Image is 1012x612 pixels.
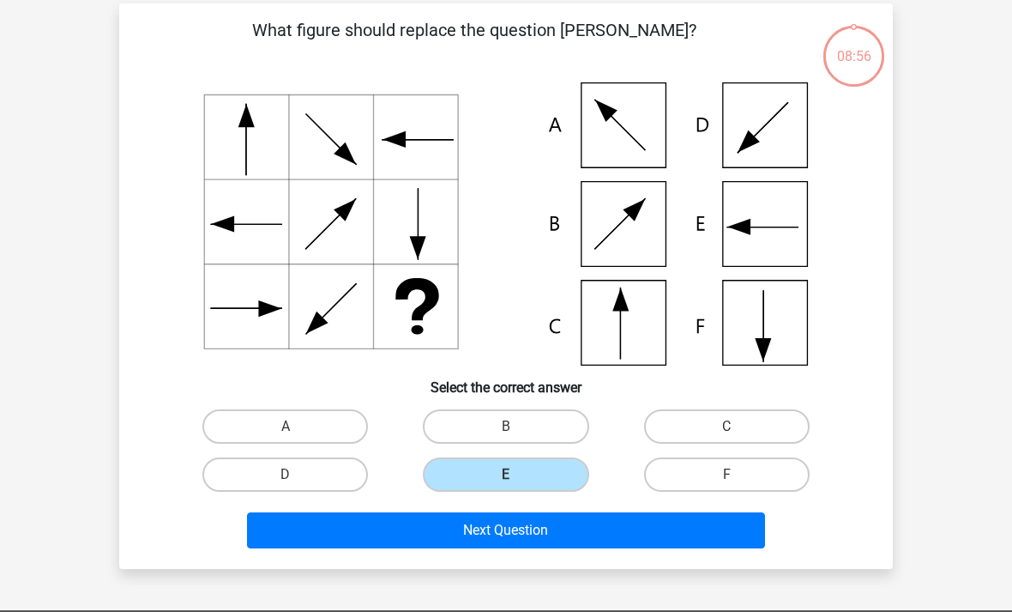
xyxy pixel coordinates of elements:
label: A [202,409,368,444]
label: E [423,457,588,492]
div: 08:56 [822,24,886,67]
label: F [644,457,810,492]
label: B [423,409,588,444]
label: C [644,409,810,444]
button: Next Question [247,512,766,548]
h6: Select the correct answer [147,366,865,396]
label: D [202,457,368,492]
p: What figure should replace the question [PERSON_NAME]? [147,17,801,69]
